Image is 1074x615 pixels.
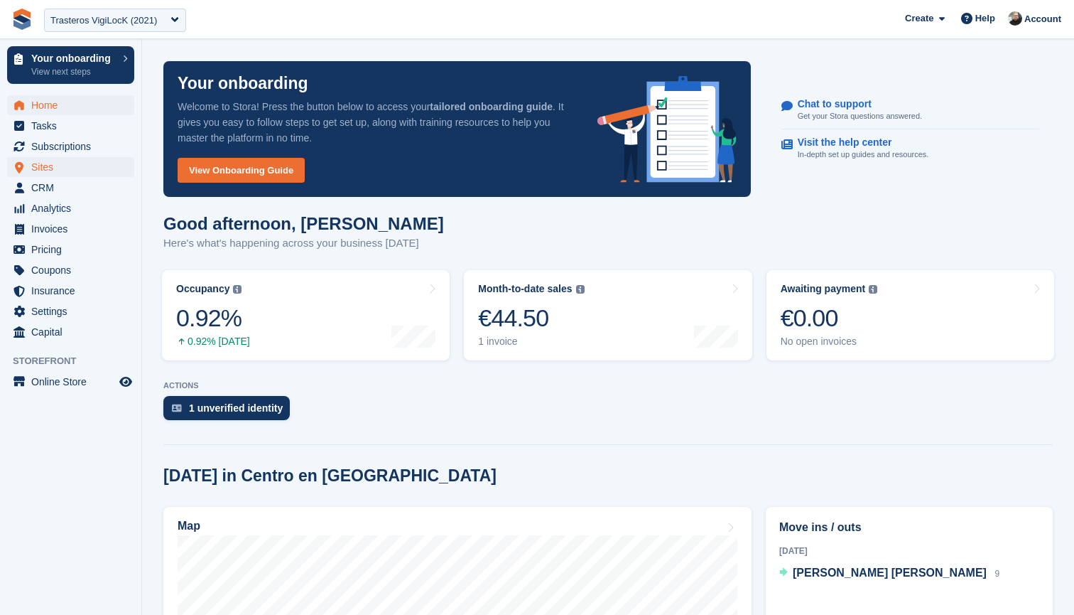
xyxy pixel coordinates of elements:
[798,137,918,149] p: Visit the help center
[7,157,134,177] a: menu
[163,235,444,252] p: Here's what's happening across your business [DATE]
[31,65,116,78] p: View next steps
[178,99,575,146] p: Welcome to Stora! Press the button below to access your . It gives you easy to follow steps to ge...
[597,76,737,183] img: onboarding-info-6c161a55d2c0e0a8cae90662b2fe09162a5109e8cc188191df67fb4f79e88e88.svg
[994,569,999,579] span: 9
[781,304,878,333] div: €0.00
[793,567,987,579] span: [PERSON_NAME] [PERSON_NAME]
[781,336,878,348] div: No open invoices
[7,301,134,321] a: menu
[31,372,116,392] span: Online Store
[478,336,584,348] div: 1 invoice
[178,158,305,183] a: View Onboarding Guide
[176,283,229,295] div: Occupancy
[31,137,116,156] span: Subscriptions
[798,149,929,161] p: In-depth set up guides and resources.
[163,214,444,233] h1: Good afternoon, [PERSON_NAME]
[31,260,116,280] span: Coupons
[163,396,297,427] a: 1 unverified identity
[779,545,1039,557] div: [DATE]
[31,116,116,136] span: Tasks
[7,240,134,260] a: menu
[430,101,553,112] strong: tailored onboarding guide
[31,95,116,115] span: Home
[172,404,182,412] img: verify_identity-adf6edd0f0f0b5bbfe63781bf79b02c33cf7c696d77639b501bdc392416b5a36.svg
[781,129,1039,168] a: Visit the help center In-depth set up guides and resources.
[1008,11,1022,26] img: Tom Huddleston
[178,520,200,533] h2: Map
[31,281,116,301] span: Insurance
[779,519,1039,536] h2: Move ins / outs
[478,283,572,295] div: Month-to-date sales
[117,373,134,390] a: Preview store
[176,304,250,333] div: 0.92%
[7,281,134,301] a: menu
[189,402,283,414] div: 1 unverified identity
[7,260,134,280] a: menu
[31,322,116,342] span: Capital
[7,322,134,342] a: menu
[31,53,116,63] p: Your onboarding
[31,157,116,177] span: Sites
[7,372,134,392] a: menu
[31,198,116,218] span: Analytics
[869,285,877,294] img: icon-info-grey-7440780725fd019a000dd9b08b2336e03edf1995a4989e88bcd33f0948082b44.svg
[464,270,752,360] a: Month-to-date sales €44.50 1 invoice
[7,116,134,136] a: menu
[31,240,116,260] span: Pricing
[31,301,116,321] span: Settings
[11,9,33,30] img: stora-icon-8386f47178a22dfd0bd8f6a31ec36ba5ce8667c1dd55bd0f319d3a0aa187defe.svg
[163,466,497,486] h2: [DATE] in Centro en [GEOGRAPHIC_DATA]
[766,270,1054,360] a: Awaiting payment €0.00 No open invoices
[7,198,134,218] a: menu
[7,178,134,198] a: menu
[7,95,134,115] a: menu
[31,178,116,198] span: CRM
[176,336,250,348] div: 0.92% [DATE]
[13,354,141,368] span: Storefront
[162,270,450,360] a: Occupancy 0.92% 0.92% [DATE]
[798,110,922,122] p: Get your Stora questions answered.
[781,283,866,295] div: Awaiting payment
[233,285,242,294] img: icon-info-grey-7440780725fd019a000dd9b08b2336e03edf1995a4989e88bcd33f0948082b44.svg
[975,11,995,26] span: Help
[31,219,116,239] span: Invoices
[779,565,999,583] a: [PERSON_NAME] [PERSON_NAME] 9
[576,285,585,294] img: icon-info-grey-7440780725fd019a000dd9b08b2336e03edf1995a4989e88bcd33f0948082b44.svg
[7,219,134,239] a: menu
[7,137,134,156] a: menu
[905,11,933,26] span: Create
[50,14,157,28] div: Trasteros VigiLocK (2021)
[1024,12,1061,26] span: Account
[163,381,1053,390] p: ACTIONS
[798,98,911,110] p: Chat to support
[478,304,584,333] div: €44.50
[178,75,308,92] p: Your onboarding
[781,91,1039,130] a: Chat to support Get your Stora questions answered.
[7,46,134,84] a: Your onboarding View next steps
